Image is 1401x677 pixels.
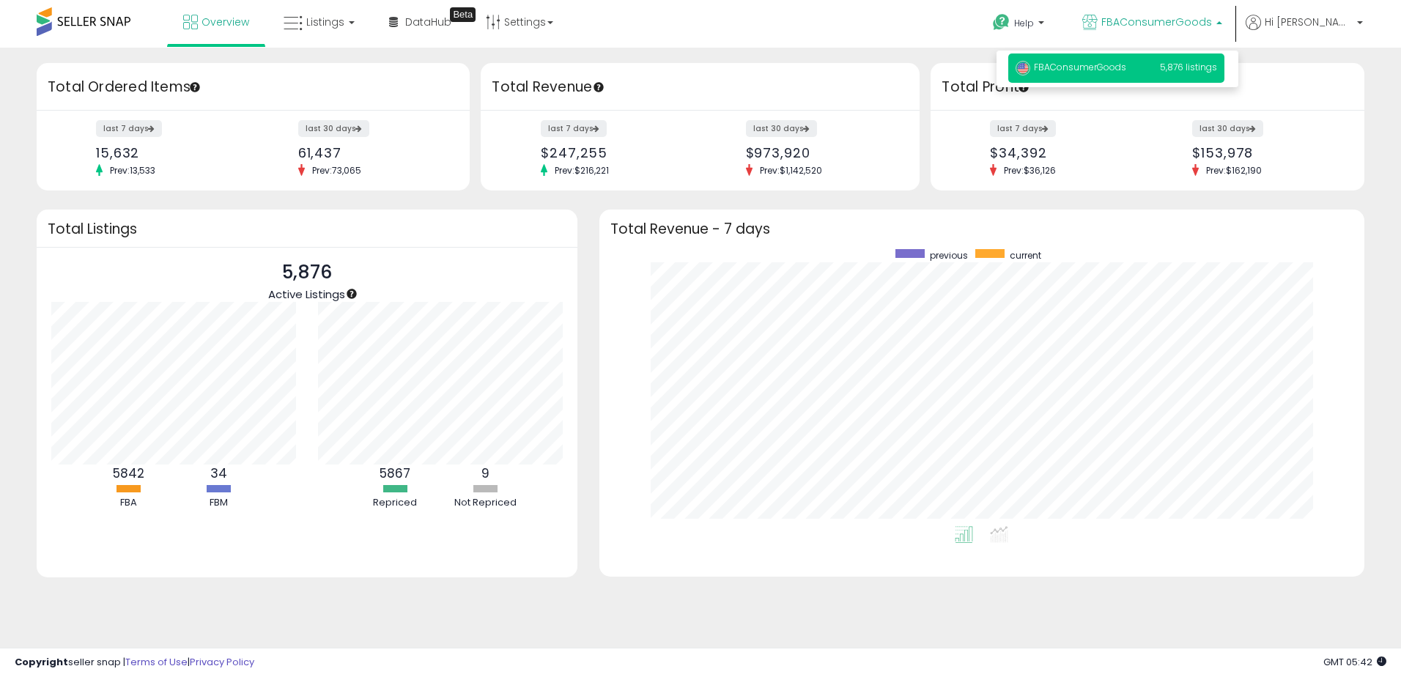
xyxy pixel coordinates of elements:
a: Help [981,2,1059,48]
div: 61,437 [298,145,445,160]
b: 5842 [113,465,144,482]
label: last 30 days [746,120,817,137]
span: Prev: $1,142,520 [753,164,829,177]
span: FBAConsumerGoods [1016,61,1126,73]
div: $247,255 [541,145,690,160]
h3: Total Listings [48,223,566,234]
span: Active Listings [268,286,345,302]
div: Tooltip anchor [188,81,202,94]
label: last 7 days [96,120,162,137]
span: Prev: $162,190 [1199,164,1269,177]
img: usa.png [1016,61,1030,75]
span: DataHub [405,15,451,29]
div: $153,978 [1192,145,1339,160]
div: Repriced [351,496,439,510]
span: Hi [PERSON_NAME] [1265,15,1353,29]
span: 5,876 listings [1160,61,1217,73]
span: Prev: 73,065 [305,164,369,177]
span: 2025-10-8 05:42 GMT [1323,655,1386,669]
label: last 7 days [990,120,1056,137]
div: FBM [174,496,262,510]
span: Overview [202,15,249,29]
span: previous [930,249,968,262]
div: Tooltip anchor [592,81,605,94]
label: last 30 days [298,120,369,137]
h3: Total Revenue - 7 days [610,223,1354,234]
span: Prev: 13,533 [103,164,163,177]
a: Hi [PERSON_NAME] [1246,15,1363,48]
span: Listings [306,15,344,29]
div: $34,392 [990,145,1136,160]
b: 34 [210,465,227,482]
h3: Total Revenue [492,77,909,97]
span: FBAConsumerGoods [1101,15,1212,29]
div: 15,632 [96,145,243,160]
span: current [1010,249,1041,262]
strong: Copyright [15,655,68,669]
span: Prev: $216,221 [547,164,616,177]
span: Help [1014,17,1034,29]
label: last 7 days [541,120,607,137]
div: FBA [84,496,172,510]
h3: Total Profit [942,77,1353,97]
b: 5867 [380,465,410,482]
h3: Total Ordered Items [48,77,459,97]
label: last 30 days [1192,120,1263,137]
div: $973,920 [746,145,895,160]
span: Prev: $36,126 [997,164,1063,177]
b: 9 [481,465,489,482]
div: Tooltip anchor [450,7,476,22]
i: Get Help [992,13,1010,32]
div: Not Repriced [441,496,529,510]
div: Tooltip anchor [345,287,358,300]
a: Privacy Policy [190,655,254,669]
p: 5,876 [268,259,345,286]
a: Terms of Use [125,655,188,669]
